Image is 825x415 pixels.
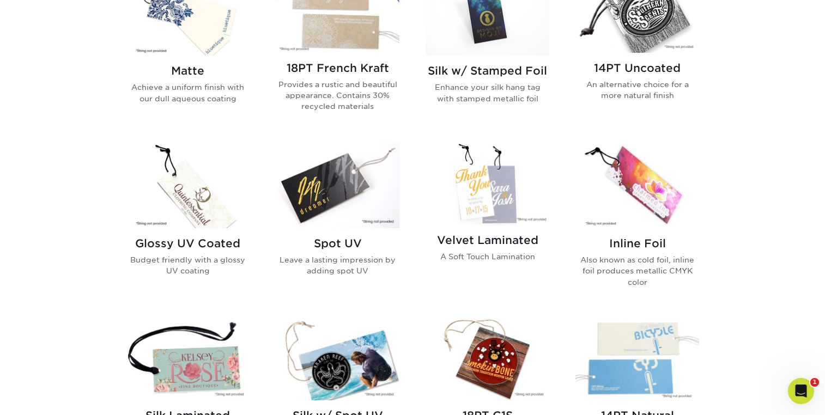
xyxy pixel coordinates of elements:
img: Inline Foil Hang Tags [575,143,699,228]
h2: Silk w/ Stamped Foil [426,64,549,77]
h2: Inline Foil [575,237,699,250]
p: Also known as cold foil, inline foil produces metallic CMYK color [575,254,699,288]
img: Velvet Laminated Hang Tags [426,143,549,225]
p: Enhance your silk hang tag with stamped metallic foil [426,82,549,104]
p: Budget friendly with a glossy UV coating [126,254,250,277]
img: Glossy UV Coated Hang Tags [126,143,250,228]
h2: Velvet Laminated [426,234,549,247]
img: Silk Laminated Hang Tags [126,318,250,400]
h2: Glossy UV Coated [126,237,250,250]
h2: 14PT Uncoated [575,62,699,75]
span: 1 [810,378,819,387]
p: Achieve a uniform finish with our dull aqueous coating [126,82,250,104]
p: Leave a lasting impression by adding spot UV [276,254,399,277]
img: 14PT Natural Hang Tags [575,318,699,400]
a: Inline Foil Hang Tags Inline Foil Also known as cold foil, inline foil produces metallic CMYK color [575,143,699,305]
a: Spot UV Hang Tags Spot UV Leave a lasting impression by adding spot UV [276,143,399,305]
p: Provides a rustic and beautiful appearance. Contains 30% recycled materials [276,79,399,112]
iframe: Intercom live chat [788,378,814,404]
img: Spot UV Hang Tags [276,143,399,228]
a: Glossy UV Coated Hang Tags Glossy UV Coated Budget friendly with a glossy UV coating [126,143,250,305]
h2: 18PT French Kraft [276,62,399,75]
p: A Soft Touch Lamination [426,251,549,262]
img: Silk w/ Spot UV Hang Tags [276,318,399,400]
p: An alternative choice for a more natural finish [575,79,699,101]
img: 18PT C1S Hang Tags [426,318,549,400]
h2: Matte [126,64,250,77]
a: Velvet Laminated Hang Tags Velvet Laminated A Soft Touch Lamination [426,143,549,305]
h2: Spot UV [276,237,399,250]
